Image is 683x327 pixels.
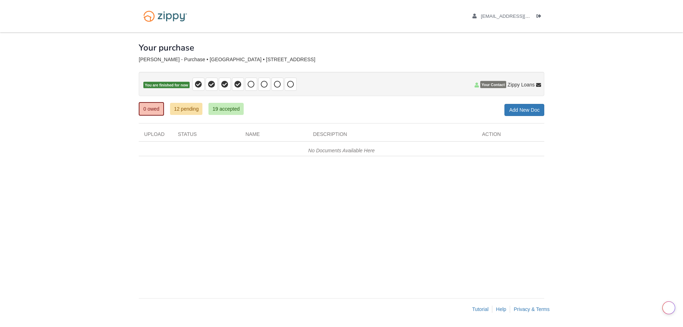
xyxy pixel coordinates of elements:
img: Logo [139,7,192,25]
a: Tutorial [472,306,488,312]
a: Add New Doc [504,104,544,116]
a: edit profile [472,14,562,21]
div: Name [240,131,308,141]
a: Privacy & Terms [514,306,550,312]
div: [PERSON_NAME] - Purchase • [GEOGRAPHIC_DATA] • [STREET_ADDRESS] [139,57,544,63]
div: Upload [139,131,173,141]
h1: Your purchase [139,43,194,52]
a: 0 owed [139,102,164,116]
a: 12 pending [170,103,202,115]
em: No Documents Available Here [308,148,375,153]
div: Description [308,131,477,141]
div: Status [173,131,240,141]
a: Log out [536,14,544,21]
span: Your Contact [480,81,506,88]
span: hjf0763@gmail.com [481,14,562,19]
a: Help [496,306,506,312]
a: 19 accepted [208,103,243,115]
div: Action [477,131,544,141]
span: You are finished for now [143,82,190,89]
span: Zippy Loans [508,81,535,88]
